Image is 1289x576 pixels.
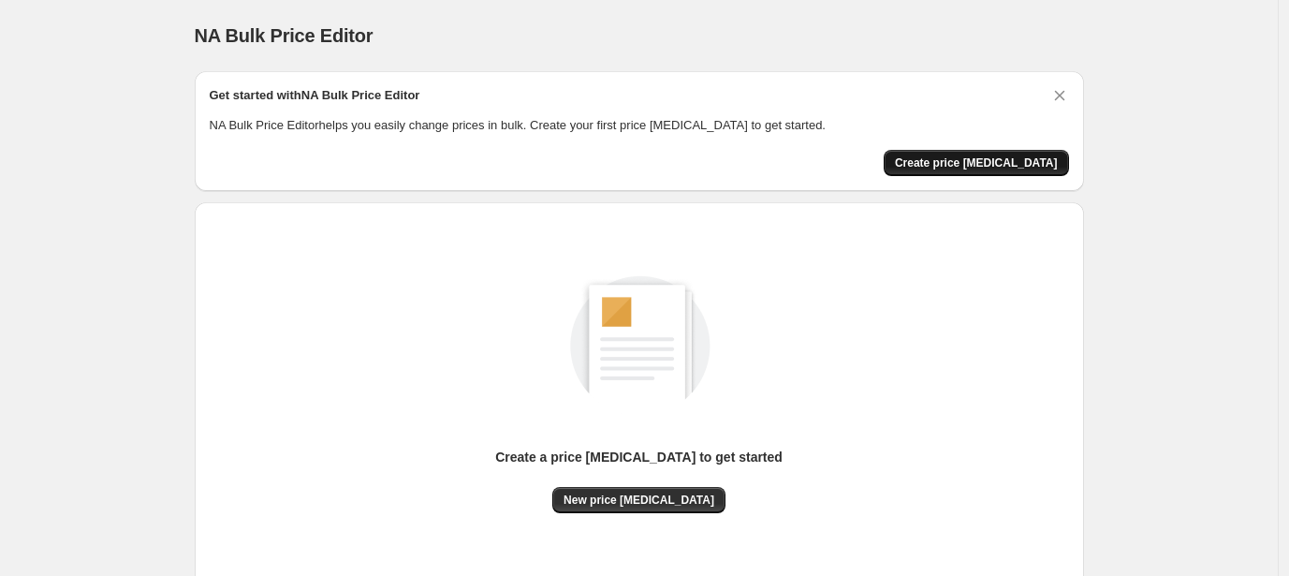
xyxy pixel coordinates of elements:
p: Create a price [MEDICAL_DATA] to get started [495,448,783,466]
h2: Get started with NA Bulk Price Editor [210,86,420,105]
span: New price [MEDICAL_DATA] [564,493,714,508]
button: Create price change job [884,150,1069,176]
span: Create price [MEDICAL_DATA] [895,155,1058,170]
span: NA Bulk Price Editor [195,25,374,46]
p: NA Bulk Price Editor helps you easily change prices in bulk. Create your first price [MEDICAL_DAT... [210,116,1069,135]
button: Dismiss card [1050,86,1069,105]
button: New price [MEDICAL_DATA] [552,487,725,513]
